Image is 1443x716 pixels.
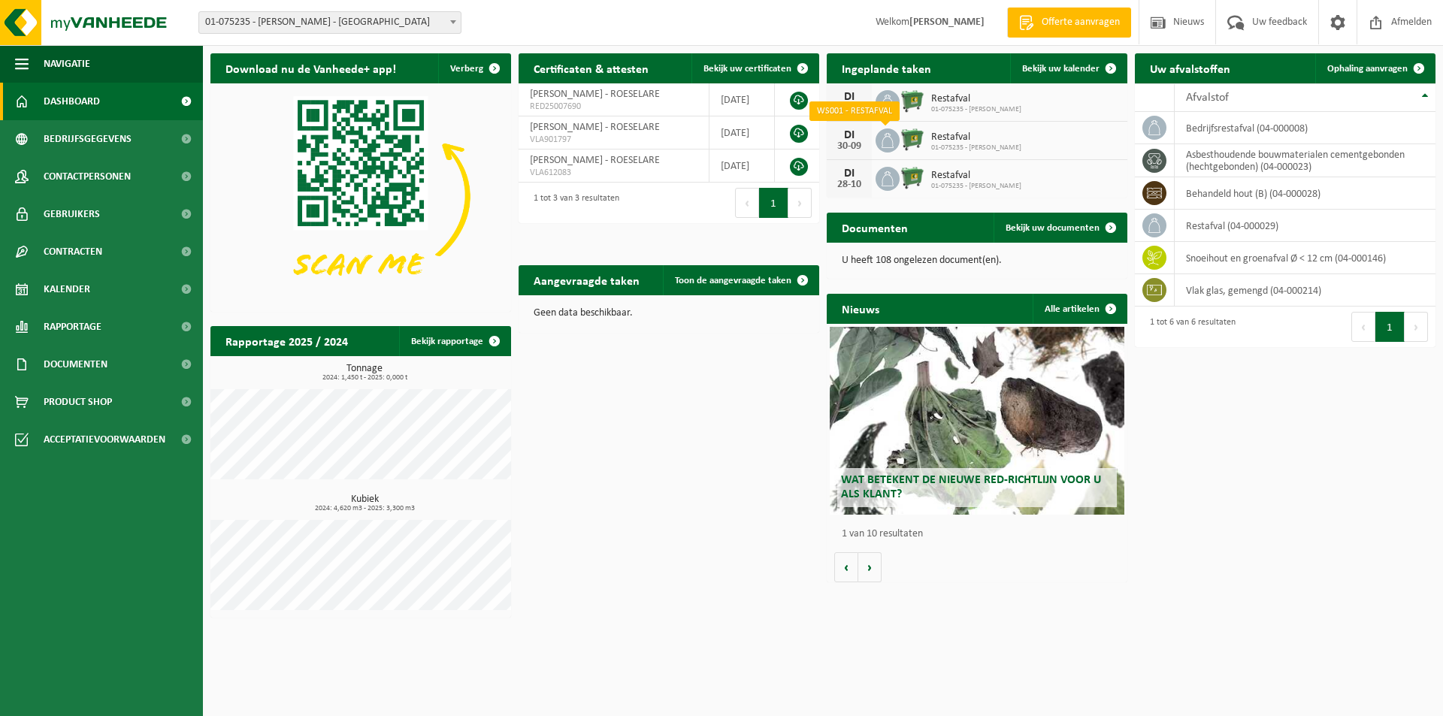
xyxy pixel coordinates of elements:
[931,131,1021,144] span: Restafval
[218,374,511,382] span: 2024: 1,450 t - 2025: 0,000 t
[199,12,461,33] span: 01-075235 - VANTORRE MICHAEL BOUWSERVICE - ROESELARE
[1006,223,1100,233] span: Bekijk uw documenten
[931,105,1021,114] span: 01-075235 - [PERSON_NAME]
[834,103,864,113] div: 26-08
[44,83,100,120] span: Dashboard
[399,326,510,356] a: Bekijk rapportage
[1038,15,1124,30] span: Offerte aanvragen
[842,255,1112,266] p: U heeft 108 ongelezen document(en).
[834,91,864,103] div: DI
[709,116,775,150] td: [DATE]
[703,64,791,74] span: Bekijk uw certificaten
[709,150,775,183] td: [DATE]
[1351,312,1375,342] button: Previous
[526,186,619,219] div: 1 tot 3 van 3 resultaten
[834,180,864,190] div: 28-10
[1175,242,1435,274] td: snoeihout en groenafval Ø < 12 cm (04-000146)
[900,126,925,152] img: WB-0660-HPE-GN-01
[759,188,788,218] button: 1
[1033,294,1126,324] a: Alle artikelen
[900,88,925,113] img: WB-0660-HPE-GN-01
[1142,310,1236,343] div: 1 tot 6 van 6 resultaten
[1135,53,1245,83] h2: Uw afvalstoffen
[842,529,1120,539] p: 1 van 10 resultaten
[530,101,697,113] span: RED25007690
[44,120,132,158] span: Bedrijfsgegevens
[1022,64,1100,74] span: Bekijk uw kalender
[834,129,864,141] div: DI
[44,45,90,83] span: Navigatie
[44,270,90,308] span: Kalender
[1186,92,1229,104] span: Afvalstof
[931,93,1021,105] span: Restafval
[534,308,804,319] p: Geen data beschikbaar.
[931,170,1021,182] span: Restafval
[1375,312,1405,342] button: 1
[44,346,107,383] span: Documenten
[44,233,102,270] span: Contracten
[1175,177,1435,210] td: behandeld hout (B) (04-000028)
[827,213,923,242] h2: Documenten
[1175,144,1435,177] td: asbesthoudende bouwmaterialen cementgebonden (hechtgebonden) (04-000023)
[530,122,660,133] span: [PERSON_NAME] - ROESELARE
[827,294,894,323] h2: Nieuws
[450,64,483,74] span: Verberg
[858,552,882,582] button: Volgende
[44,383,112,421] span: Product Shop
[519,265,655,295] h2: Aangevraagde taken
[44,308,101,346] span: Rapportage
[44,158,131,195] span: Contactpersonen
[931,182,1021,191] span: 01-075235 - [PERSON_NAME]
[900,165,925,190] img: WB-0660-HPE-GN-01
[994,213,1126,243] a: Bekijk uw documenten
[218,505,511,512] span: 2024: 4,620 m3 - 2025: 3,300 m3
[834,552,858,582] button: Vorige
[530,155,660,166] span: [PERSON_NAME] - ROESELARE
[827,53,946,83] h2: Ingeplande taken
[530,134,697,146] span: VLA901797
[1175,210,1435,242] td: restafval (04-000029)
[834,168,864,180] div: DI
[1405,312,1428,342] button: Next
[675,276,791,285] span: Toon de aangevraagde taken
[210,53,411,83] h2: Download nu de Vanheede+ app!
[218,364,511,382] h3: Tonnage
[438,53,510,83] button: Verberg
[1327,64,1408,74] span: Ophaling aanvragen
[663,265,818,295] a: Toon de aangevraagde taken
[830,327,1124,515] a: Wat betekent de nieuwe RED-richtlijn voor u als klant?
[709,83,775,116] td: [DATE]
[1010,53,1126,83] a: Bekijk uw kalender
[519,53,664,83] h2: Certificaten & attesten
[218,494,511,512] h3: Kubiek
[1007,8,1131,38] a: Offerte aanvragen
[735,188,759,218] button: Previous
[530,167,697,179] span: VLA612083
[1175,112,1435,144] td: bedrijfsrestafval (04-000008)
[198,11,461,34] span: 01-075235 - VANTORRE MICHAEL BOUWSERVICE - ROESELARE
[841,474,1101,500] span: Wat betekent de nieuwe RED-richtlijn voor u als klant?
[788,188,812,218] button: Next
[44,421,165,458] span: Acceptatievoorwaarden
[530,89,660,100] span: [PERSON_NAME] - ROESELARE
[1175,274,1435,307] td: vlak glas, gemengd (04-000214)
[909,17,985,28] strong: [PERSON_NAME]
[834,141,864,152] div: 30-09
[44,195,100,233] span: Gebruikers
[210,326,363,355] h2: Rapportage 2025 / 2024
[691,53,818,83] a: Bekijk uw certificaten
[931,144,1021,153] span: 01-075235 - [PERSON_NAME]
[1315,53,1434,83] a: Ophaling aanvragen
[210,83,511,309] img: Download de VHEPlus App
